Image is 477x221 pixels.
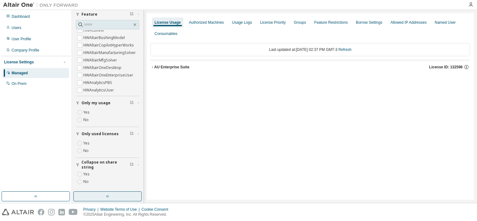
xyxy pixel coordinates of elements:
[83,212,172,217] p: © 2025 Altair Engineering, Inc. All Rights Reserved.
[83,147,90,155] label: No
[12,81,27,86] div: On Prem
[189,20,224,25] div: Authorized Machines
[150,60,470,74] button: AU Enterprise SuiteLicense ID: 132596
[83,49,137,56] label: HWAltairManufacturingSolver
[130,101,134,106] span: Clear filter
[2,209,34,215] img: altair_logo.svg
[155,31,177,36] div: Consumables
[81,131,119,136] span: Only used licenses
[100,207,141,212] div: Website Terms of Use
[83,27,105,34] label: HWAcuview
[76,127,139,141] button: Only used licenses
[81,12,97,17] span: Feature
[429,65,463,70] span: License ID: 132596
[130,162,134,167] span: Clear filter
[141,207,172,212] div: Cookie Consent
[3,2,81,8] img: Altair One
[76,96,139,110] button: Only my usage
[83,86,115,94] label: HWAnalyticsUser
[83,56,118,64] label: HWAltairMfgSolver
[260,20,286,25] div: License Priority
[83,64,123,71] label: HWAltairOneDesktop
[58,209,65,215] img: linkedin.svg
[12,48,39,53] div: Company Profile
[83,178,90,185] label: No
[83,140,91,147] label: Yes
[83,116,90,124] label: No
[83,71,135,79] label: HWAltairOneEnterpriseUser
[76,158,139,172] button: Collapse on share string
[294,20,306,25] div: Groups
[356,20,382,25] div: Borrow Settings
[130,12,134,17] span: Clear filter
[12,25,21,30] div: Users
[150,43,470,56] div: Last updated at: [DATE] 02:37 PM GMT-3
[155,20,181,25] div: License Usage
[12,71,28,76] div: Managed
[69,209,78,215] img: youtube.svg
[83,207,100,212] div: Privacy
[83,79,113,86] label: HWAnalyticsPBS
[83,34,126,42] label: HWAltairBushingModel
[12,14,30,19] div: Dashboard
[435,20,455,25] div: Named User
[391,20,427,25] div: Allowed IP Addresses
[154,65,189,70] div: AU Enterprise Suite
[338,47,352,52] a: Refresh
[232,20,252,25] div: Usage Logs
[76,7,139,21] button: Feature
[83,109,91,116] label: Yes
[83,42,135,49] label: HWAltairCopilotHyperWorks
[38,209,44,215] img: facebook.svg
[4,60,34,65] div: License Settings
[48,209,55,215] img: instagram.svg
[130,131,134,136] span: Clear filter
[12,37,31,42] div: User Profile
[81,101,111,106] span: Only my usage
[81,160,130,170] span: Collapse on share string
[314,20,348,25] div: Feature Restrictions
[83,170,91,178] label: Yes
